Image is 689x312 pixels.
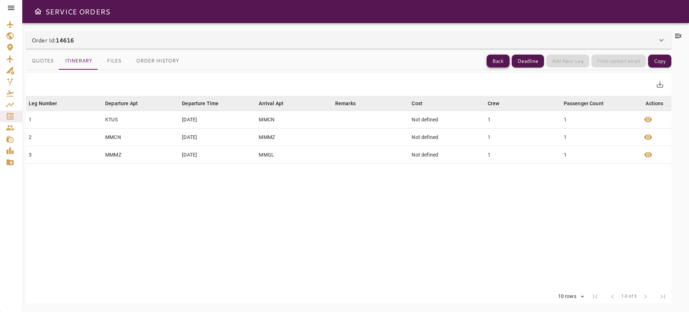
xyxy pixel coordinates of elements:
span: Leg Number [29,99,67,108]
button: Copy [648,55,671,68]
span: Crew [488,99,509,108]
td: KTUS [102,111,179,129]
td: 1 [561,146,638,164]
button: Order History [130,52,185,70]
button: Leg Details [639,129,657,146]
td: 1 [561,129,638,146]
div: Cost [412,99,422,108]
td: [DATE] [179,111,256,129]
span: Arrival Apt [259,99,293,108]
div: Arrival Apt [259,99,283,108]
p: Order Id: [32,36,74,45]
button: Open drawer [31,4,45,19]
div: Crew [488,99,500,108]
td: MMGL [256,146,332,164]
td: 3 [26,146,102,164]
td: 1 [485,129,561,146]
span: Last Page [654,288,671,305]
td: Not defined [409,111,485,129]
div: Remarks [335,99,356,108]
div: Leg Number [29,99,57,108]
button: Leg Details [639,146,657,163]
div: Order Id:14616 [26,32,671,49]
span: visibility [644,133,652,141]
span: Next Page [637,288,654,305]
button: Back [487,55,510,68]
td: MMMZ [102,146,179,164]
td: 1 [26,111,102,129]
b: 14616 [56,36,74,44]
span: visibility [644,150,652,159]
button: Files [98,52,130,70]
td: MMCN [256,111,332,129]
span: First Page [587,288,604,305]
td: 1 [561,111,638,129]
div: 10 rows [556,293,578,299]
td: 1 [485,111,561,129]
button: Leg Details [639,111,657,128]
button: Itinerary [59,52,98,70]
td: 2 [26,129,102,146]
td: MMCN [102,129,179,146]
span: Remarks [335,99,365,108]
button: Deadline [512,55,544,68]
h6: SERVICE ORDERS [45,6,110,17]
span: 1-3 of 3 [621,293,637,300]
td: MMMZ [256,129,332,146]
span: visibility [644,115,652,124]
span: Passenger Count [564,99,613,108]
span: Cost [412,99,432,108]
div: Passenger Count [564,99,604,108]
button: Quotes [26,52,59,70]
div: 10 rows [553,291,587,302]
span: Previous Page [604,288,621,305]
td: [DATE] [179,146,256,164]
td: 1 [485,146,561,164]
td: Not defined [409,146,485,164]
span: save_alt [656,80,664,89]
span: Departure Time [182,99,228,108]
span: Departure Apt [105,99,147,108]
div: Departure Apt [105,99,138,108]
div: basic tabs example [26,52,185,70]
td: Not defined [409,129,485,146]
td: [DATE] [179,129,256,146]
div: Departure Time [182,99,219,108]
button: Export [651,76,669,93]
